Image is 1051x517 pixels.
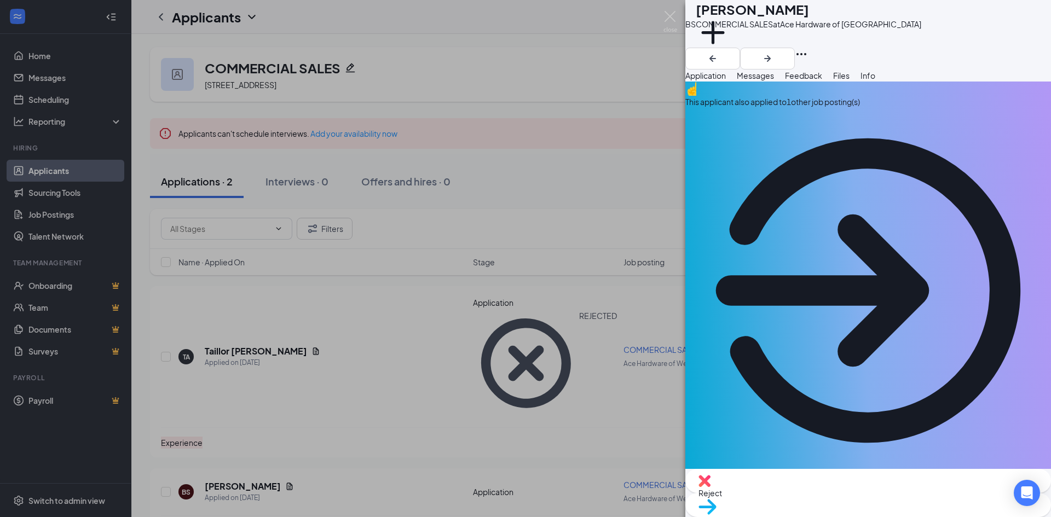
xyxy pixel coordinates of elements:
[696,15,730,62] button: PlusAdd a tag
[685,71,726,80] span: Application
[795,48,808,61] svg: Ellipses
[698,487,1038,499] span: Reject
[761,52,774,65] svg: ArrowRight
[833,71,850,80] span: Files
[685,96,1051,108] div: This applicant also applied to 1 other job posting(s)
[785,71,822,80] span: Feedback
[696,19,921,30] div: COMMERCIAL SALES at Ace Hardware of [GEOGRAPHIC_DATA]
[740,48,795,69] button: ArrowRight
[1014,480,1040,506] div: Open Intercom Messenger
[737,71,774,80] span: Messages
[685,108,1051,473] svg: ArrowCircle
[696,15,730,50] svg: Plus
[861,71,875,80] span: Info
[685,48,740,69] button: ArrowLeftNew
[706,52,719,65] svg: ArrowLeftNew
[685,18,696,30] div: BS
